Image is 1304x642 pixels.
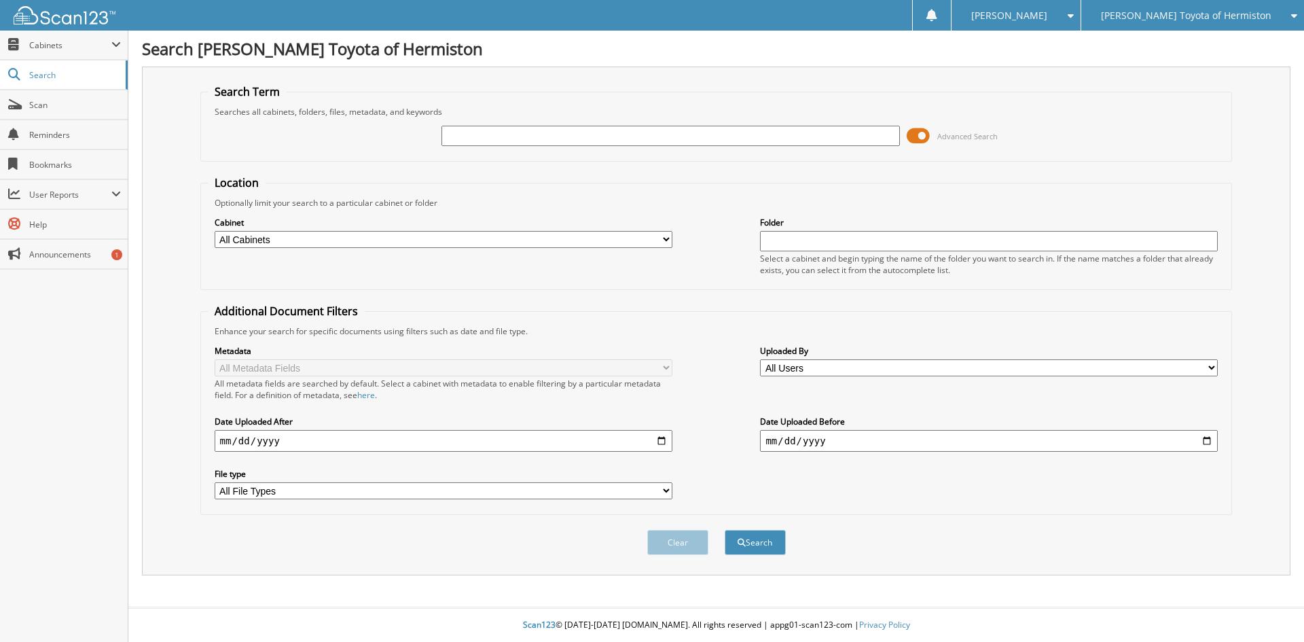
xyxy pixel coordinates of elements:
[971,12,1047,20] span: [PERSON_NAME]
[215,416,672,427] label: Date Uploaded After
[208,84,287,99] legend: Search Term
[760,345,1218,357] label: Uploaded By
[357,389,375,401] a: here
[111,249,122,260] div: 1
[208,304,365,319] legend: Additional Document Filters
[725,530,786,555] button: Search
[142,37,1290,60] h1: Search [PERSON_NAME] Toyota of Hermiston
[215,378,672,401] div: All metadata fields are searched by default. Select a cabinet with metadata to enable filtering b...
[29,159,121,171] span: Bookmarks
[29,189,111,200] span: User Reports
[208,106,1225,118] div: Searches all cabinets, folders, files, metadata, and keywords
[647,530,708,555] button: Clear
[760,253,1218,276] div: Select a cabinet and begin typing the name of the folder you want to search in. If the name match...
[1101,12,1271,20] span: [PERSON_NAME] Toyota of Hermiston
[29,249,121,260] span: Announcements
[215,430,672,452] input: start
[14,6,115,24] img: scan123-logo-white.svg
[760,416,1218,427] label: Date Uploaded Before
[523,619,556,630] span: Scan123
[208,175,266,190] legend: Location
[29,129,121,141] span: Reminders
[29,69,119,81] span: Search
[760,217,1218,228] label: Folder
[215,217,672,228] label: Cabinet
[215,345,672,357] label: Metadata
[215,468,672,480] label: File type
[208,197,1225,209] div: Optionally limit your search to a particular cabinet or folder
[29,219,121,230] span: Help
[937,131,998,141] span: Advanced Search
[208,325,1225,337] div: Enhance your search for specific documents using filters such as date and file type.
[760,430,1218,452] input: end
[859,619,910,630] a: Privacy Policy
[29,39,111,51] span: Cabinets
[29,99,121,111] span: Scan
[128,609,1304,642] div: © [DATE]-[DATE] [DOMAIN_NAME]. All rights reserved | appg01-scan123-com |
